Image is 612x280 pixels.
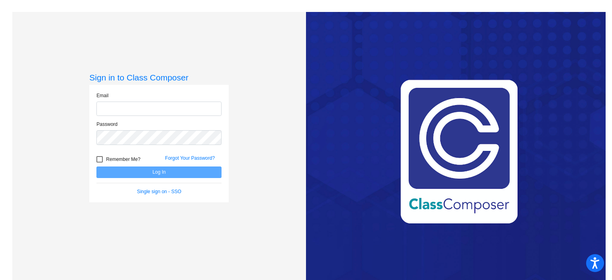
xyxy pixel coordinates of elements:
[96,92,108,99] label: Email
[106,155,140,164] span: Remember Me?
[96,166,222,178] button: Log In
[96,121,118,128] label: Password
[137,189,181,194] a: Single sign on - SSO
[165,155,215,161] a: Forgot Your Password?
[89,72,229,82] h3: Sign in to Class Composer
